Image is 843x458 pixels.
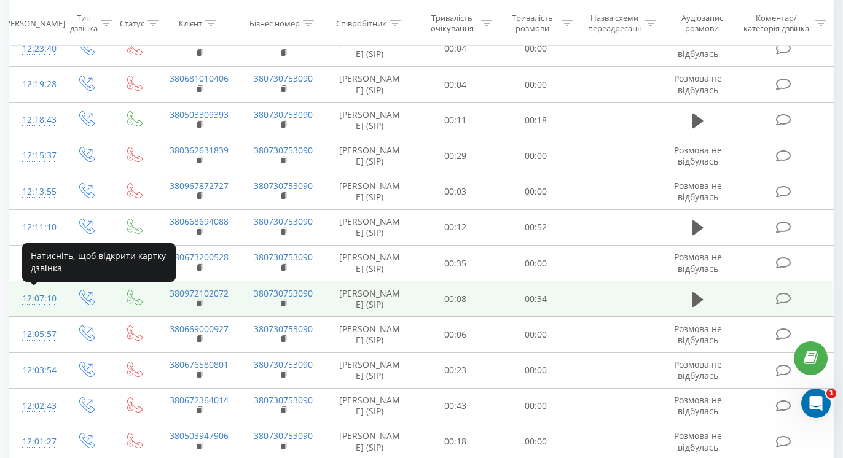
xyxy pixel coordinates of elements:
div: 12:11:10 [22,215,49,239]
a: 380730753090 [254,215,313,227]
td: 00:34 [495,281,576,317]
td: 00:23 [415,352,495,388]
a: 380967872727 [170,180,229,192]
span: Розмова не відбулась [674,394,722,417]
a: 380681010406 [170,72,229,84]
div: 12:02:43 [22,394,49,418]
div: Аудіозапис розмови [670,13,734,34]
td: 00:00 [495,352,576,388]
td: [PERSON_NAME] (SIP) [325,388,415,424]
td: [PERSON_NAME] (SIP) [325,31,415,66]
a: 380673200528 [170,251,229,263]
td: [PERSON_NAME] (SIP) [325,67,415,103]
div: Тривалість очікування [426,13,478,34]
div: Клієнт [179,18,202,28]
a: 380672364014 [170,394,229,406]
td: [PERSON_NAME] (SIP) [325,103,415,138]
a: 380730753090 [254,430,313,441]
td: [PERSON_NAME] (SIP) [325,174,415,209]
div: 12:18:43 [22,108,49,132]
a: 380730753090 [254,144,313,156]
a: 380362631839 [170,144,229,156]
td: 00:06 [415,317,495,352]
a: 380730753090 [254,180,313,192]
span: Розмова не відбулась [674,323,722,346]
span: Розмова не відбулась [674,37,722,60]
td: 00:12 [415,209,495,245]
a: 380972102072 [170,287,229,299]
div: 12:01:27 [22,430,49,454]
div: Бізнес номер [249,18,300,28]
td: [PERSON_NAME] (SIP) [325,246,415,281]
td: 00:00 [495,388,576,424]
td: [PERSON_NAME] (SIP) [325,352,415,388]
iframe: Intercom live chat [801,389,831,418]
a: 380730753090 [254,251,313,263]
div: 12:07:10 [22,287,49,311]
td: 00:03 [415,174,495,209]
td: 00:00 [495,174,576,209]
a: 380503947906 [170,430,229,441]
td: 00:04 [415,31,495,66]
td: [PERSON_NAME] (SIP) [325,209,415,245]
td: [PERSON_NAME] (SIP) [325,138,415,174]
a: 380668694088 [170,215,229,227]
td: [PERSON_NAME] (SIP) [325,281,415,317]
span: Розмова не відбулась [674,72,722,95]
a: 380730753090 [254,323,313,335]
div: Тип дзвінка [70,13,98,34]
div: 12:19:28 [22,72,49,96]
a: 380730753090 [254,109,313,120]
span: Розмова не відбулась [674,430,722,452]
div: [PERSON_NAME] [3,18,65,28]
td: 00:00 [495,246,576,281]
div: 12:23:40 [22,37,49,61]
div: Коментар/категорія дзвінка [740,13,812,34]
a: 380730753090 [254,359,313,370]
span: Розмова не відбулась [674,144,722,167]
td: 00:00 [495,31,576,66]
a: 380669000927 [170,323,229,335]
div: 12:05:57 [22,322,49,346]
div: Співробітник [336,18,386,28]
a: 380503309393 [170,109,229,120]
div: Тривалість розмови [506,13,559,34]
span: Розмова не відбулась [674,359,722,381]
td: 00:08 [415,281,495,317]
div: Назва схеми переадресації [587,13,642,34]
div: 12:03:54 [22,359,49,382]
td: 00:04 [415,67,495,103]
a: 380730753090 [254,394,313,406]
span: Розмова не відбулась [674,251,722,274]
div: 12:13:55 [22,180,49,204]
div: 12:15:37 [22,144,49,168]
td: 00:00 [495,67,576,103]
td: 00:35 [415,246,495,281]
td: 00:18 [495,103,576,138]
td: 00:00 [495,138,576,174]
td: 00:52 [495,209,576,245]
td: 00:29 [415,138,495,174]
a: 380676580801 [170,359,229,370]
a: 380730753090 [254,72,313,84]
td: [PERSON_NAME] (SIP) [325,317,415,352]
div: Натисніть, щоб відкрити картку дзвінка [22,243,176,282]
td: 00:00 [495,317,576,352]
span: 1 [826,389,836,398]
a: 380730753090 [254,287,313,299]
div: Статус [120,18,144,28]
td: 00:43 [415,388,495,424]
span: Розмова не відбулась [674,180,722,203]
td: 00:11 [415,103,495,138]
